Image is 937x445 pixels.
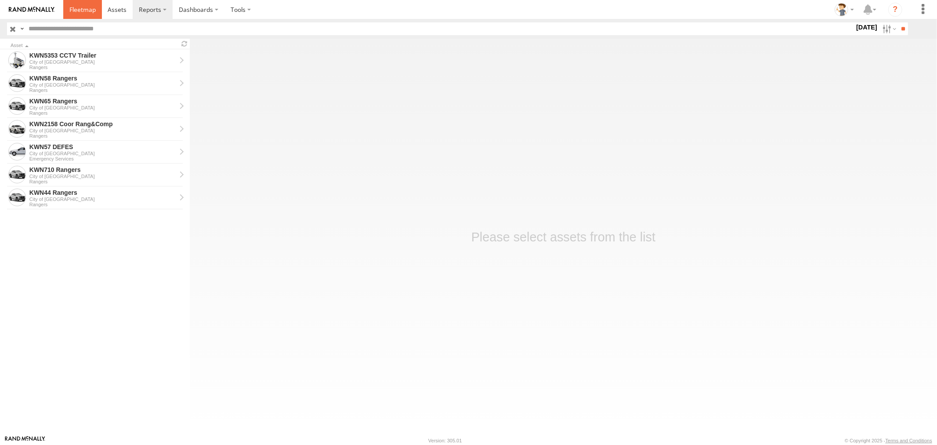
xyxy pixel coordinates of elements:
[29,74,176,82] div: KWN58 Rangers - View Asset History
[29,97,176,105] div: KWN65 Rangers - View Asset History
[11,44,176,48] div: Click to Sort
[29,174,176,179] div: City of [GEOGRAPHIC_DATA]
[29,82,176,88] div: City of [GEOGRAPHIC_DATA]
[29,65,176,70] div: Rangers
[854,22,879,32] label: [DATE]
[29,51,176,59] div: KWN5353 CCTV Trailer - View Asset History
[29,202,176,207] div: Rangers
[179,40,190,48] span: Refresh
[29,110,176,116] div: Rangers
[29,105,176,110] div: City of [GEOGRAPHIC_DATA]
[29,197,176,202] div: City of [GEOGRAPHIC_DATA]
[886,438,932,443] a: Terms and Conditions
[832,3,857,16] div: Louis De Klerk
[29,151,176,156] div: City of [GEOGRAPHIC_DATA]
[29,133,176,139] div: Rangers
[29,143,176,151] div: KWN57 DEFES - View Asset History
[29,120,176,128] div: KWN2158 Coor Rang&Comp - View Asset History
[29,189,176,197] div: KWN44 Rangers - View Asset History
[888,3,902,17] i: ?
[845,438,932,443] div: © Copyright 2025 -
[29,59,176,65] div: City of [GEOGRAPHIC_DATA]
[5,436,45,445] a: Visit our Website
[29,128,176,133] div: City of [GEOGRAPHIC_DATA]
[428,438,462,443] div: Version: 305.01
[29,88,176,93] div: Rangers
[29,156,176,161] div: Emergency Services
[879,22,898,35] label: Search Filter Options
[29,166,176,174] div: KWN710 Rangers - View Asset History
[9,7,54,13] img: rand-logo.svg
[29,179,176,184] div: Rangers
[18,22,25,35] label: Search Query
